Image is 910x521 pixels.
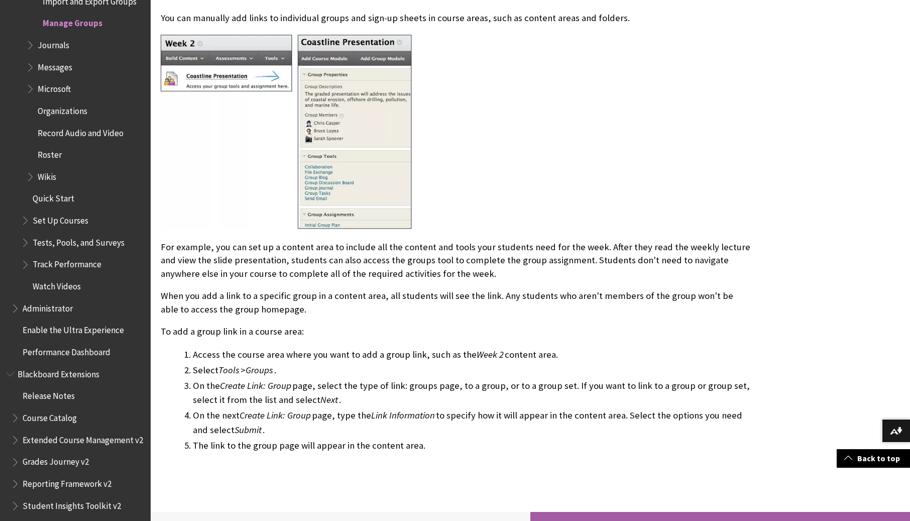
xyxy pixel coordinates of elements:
span: Record Audio and Video [38,125,124,138]
span: Groups [246,364,273,376]
span: Grades Journey v2 [23,454,89,467]
span: Administrator [23,300,73,314]
span: Messages [38,59,72,72]
span: Tests, Pools, and Surveys [33,234,125,248]
span: Extended Course Management v2 [23,432,143,445]
span: Set Up Courses [33,212,88,226]
span: Track Performance [33,256,101,270]
p: For example, you can set up a content area to include all the content and tools your students nee... [161,241,751,280]
span: Performance Dashboard [23,344,110,357]
span: Week 2 [477,349,504,360]
span: Manage Groups [43,15,102,29]
span: Next [320,394,338,405]
li: The link to the group page will appear in the content area. [193,439,751,453]
span: Create Link: Group [220,380,291,391]
span: Submit [235,424,262,436]
span: Release Notes [23,388,75,401]
li: Access the course area where you want to add a group link, such as the content area. [193,348,751,362]
span: Blackboard Extensions [18,366,99,379]
li: Select > . [193,363,751,377]
li: On the next page, type the to specify how it will appear in the content area. Select the options ... [193,408,751,437]
span: Student Insights Toolkit v2 [23,497,121,511]
span: Create Link: Group [240,409,311,421]
a: Back to top [837,449,910,468]
li: On the page, select the type of link: groups page, to a group, or to a group set. If you want to ... [193,379,751,407]
p: When you add a link to a specific group in a content area, all students will see the link. Any st... [161,289,751,316]
span: Roster [38,146,62,160]
span: Wikis [38,168,56,182]
p: To add a group link in a course area: [161,325,751,338]
span: Course Catalog [23,409,77,423]
span: Quick Start [33,190,74,204]
span: Watch Videos [33,278,81,291]
span: Enable the Ultra Experience [23,322,124,336]
span: Microsoft [38,80,71,94]
span: Reporting Framework v2 [23,475,111,489]
span: Organizations [38,102,87,116]
span: Link Information [371,409,435,421]
span: Journals [38,37,69,50]
span: Tools [218,364,240,376]
p: You can manually add links to individual groups and sign-up sheets in course areas, such as conte... [161,12,751,25]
